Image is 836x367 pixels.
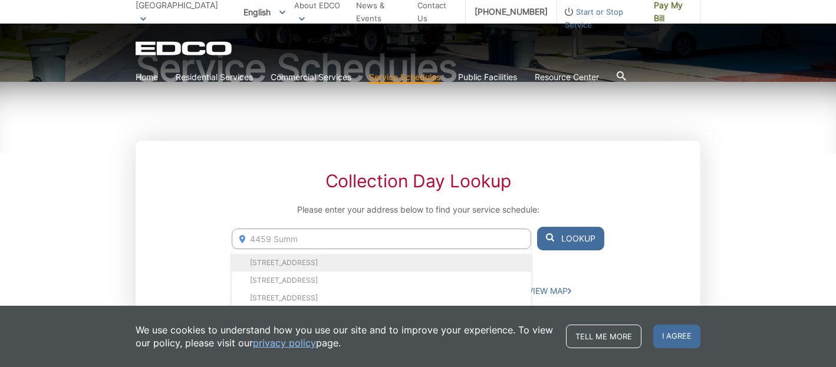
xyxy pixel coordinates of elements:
[136,71,158,84] a: Home
[232,289,531,307] li: [STREET_ADDRESS]
[253,336,316,349] a: privacy policy
[566,325,641,348] a: Tell me more
[535,71,599,84] a: Resource Center
[653,325,700,348] span: I agree
[528,285,571,297] a: VIEW MAP
[232,272,531,289] li: [STREET_ADDRESS]
[458,71,517,84] a: Public Facilities
[232,170,604,191] h2: Collection Day Lookup
[232,229,531,249] input: Enter Address
[369,71,440,84] a: Service Schedules
[136,323,554,349] p: We use cookies to understand how you use our site and to improve your experience. To view our pol...
[232,254,531,272] li: [STREET_ADDRESS]
[271,71,351,84] a: Commercial Services
[235,2,294,22] span: English
[232,203,604,216] p: Please enter your address below to find your service schedule:
[537,227,604,250] button: Lookup
[176,71,253,84] a: Residential Services
[136,41,233,55] a: EDCD logo. Return to the homepage.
